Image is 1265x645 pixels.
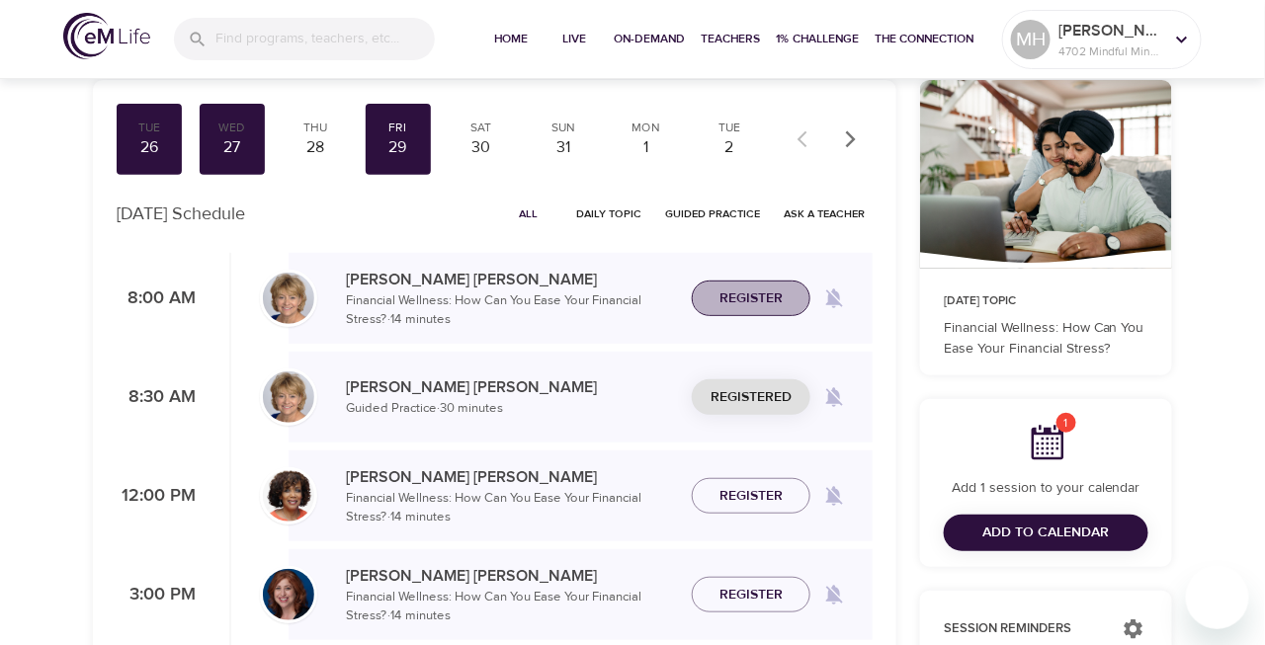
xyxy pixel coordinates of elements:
img: Lisa_Wickham-min.jpg [263,371,314,423]
span: Ask a Teacher [784,204,865,223]
p: 12:00 PM [117,483,196,510]
span: Register [719,484,783,509]
span: The Connection [875,29,973,49]
button: Register [692,478,810,515]
button: Registered [692,379,810,416]
img: Janet_Jackson-min.jpg [263,470,314,522]
div: 31 [539,136,588,159]
p: Session Reminders [944,619,1103,639]
p: Add 1 session to your calendar [944,478,1148,499]
p: Guided Practice · 30 minutes [346,399,676,419]
div: Sat [457,120,506,136]
span: On-Demand [614,29,685,49]
div: Mon [622,120,671,136]
p: 8:00 AM [117,285,196,312]
p: 4702 Mindful Minutes [1058,42,1163,60]
span: All [505,204,552,223]
p: [PERSON_NAME] [PERSON_NAME] [346,564,676,588]
button: Register [692,281,810,317]
div: MH [1011,20,1051,59]
span: Guided Practice [665,204,760,223]
span: Remind me when a class goes live every Friday at 8:00 AM [810,275,858,322]
div: 26 [125,136,174,159]
p: 3:00 PM [117,582,196,608]
button: Ask a Teacher [776,199,873,229]
div: Wed [208,120,257,136]
div: Tue [125,120,174,136]
p: Financial Wellness: How Can You Ease Your Financial Stress? [944,318,1148,360]
div: 30 [457,136,506,159]
span: Remind me when a class goes live every Friday at 8:30 AM [810,373,858,421]
div: 29 [374,136,423,159]
button: Daily Topic [568,199,649,229]
img: Elaine_Smookler-min.jpg [263,569,314,620]
div: 1 [622,136,671,159]
button: Add to Calendar [944,515,1148,551]
iframe: Button to launch messaging window [1186,566,1249,629]
span: 1% Challenge [776,29,859,49]
p: Financial Wellness: How Can You Ease Your Financial Stress? · 14 minutes [346,489,676,527]
p: 8:30 AM [117,384,196,411]
div: Sun [539,120,588,136]
button: Register [692,577,810,613]
div: 27 [208,136,257,159]
div: Thu [291,120,340,136]
p: [DATE] Topic [944,292,1148,310]
span: 1 [1056,413,1076,433]
p: [PERSON_NAME] [PERSON_NAME] [346,268,676,291]
span: Remind me when a class goes live every Friday at 12:00 PM [810,472,858,520]
p: [PERSON_NAME] [PERSON_NAME] [346,465,676,489]
span: Daily Topic [576,204,641,223]
p: Financial Wellness: How Can You Ease Your Financial Stress? · 14 minutes [346,291,676,330]
span: Remind me when a class goes live every Friday at 3:00 PM [810,571,858,618]
span: Home [487,29,535,49]
span: Teachers [701,29,760,49]
button: Guided Practice [657,199,768,229]
span: Add to Calendar [983,521,1110,545]
span: Register [719,286,783,311]
div: 28 [291,136,340,159]
img: logo [63,13,150,59]
span: Register [719,583,783,607]
div: Tue [705,120,754,136]
button: All [497,199,560,229]
p: [PERSON_NAME] back East [1058,19,1163,42]
span: Live [550,29,598,49]
p: Financial Wellness: How Can You Ease Your Financial Stress? · 14 minutes [346,588,676,626]
div: Fri [374,120,423,136]
img: Lisa_Wickham-min.jpg [263,273,314,324]
input: Find programs, teachers, etc... [215,18,435,60]
span: Registered [711,385,792,410]
p: [DATE] Schedule [117,201,245,227]
p: [PERSON_NAME] [PERSON_NAME] [346,375,676,399]
div: 2 [705,136,754,159]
